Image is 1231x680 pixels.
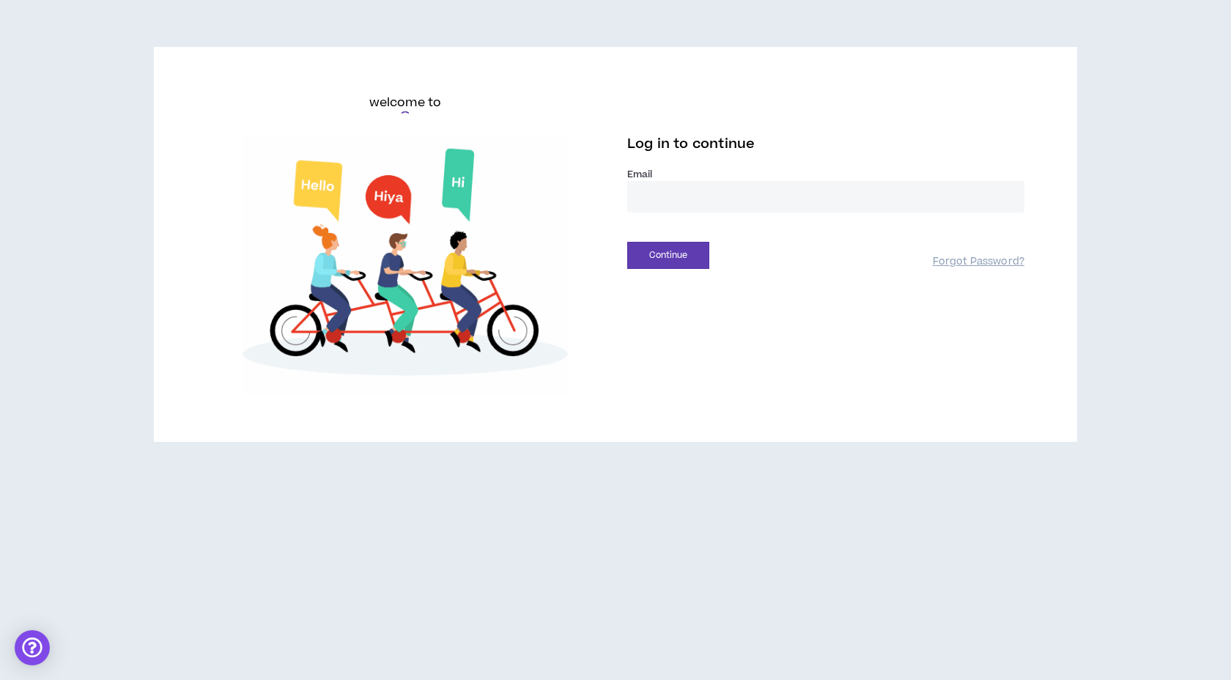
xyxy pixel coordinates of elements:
[627,168,1024,181] label: Email
[933,255,1024,269] a: Forgot Password?
[15,630,50,665] div: Open Intercom Messenger
[369,94,442,111] h6: welcome to
[207,136,604,395] img: Welcome to Wripple
[627,242,709,269] button: Continue
[627,135,755,153] span: Log in to continue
